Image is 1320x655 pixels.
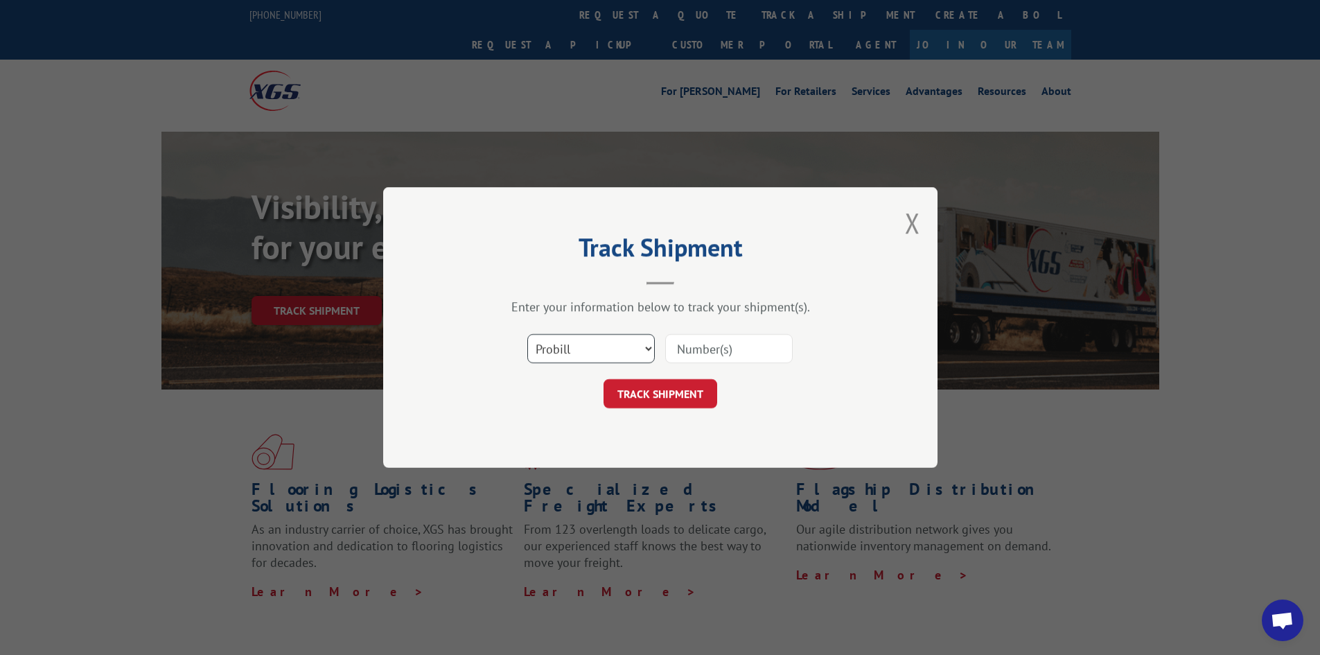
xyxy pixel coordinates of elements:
[452,299,868,315] div: Enter your information below to track your shipment(s).
[1262,600,1303,641] div: Open chat
[452,238,868,264] h2: Track Shipment
[665,334,793,363] input: Number(s)
[905,204,920,241] button: Close modal
[604,379,717,408] button: TRACK SHIPMENT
